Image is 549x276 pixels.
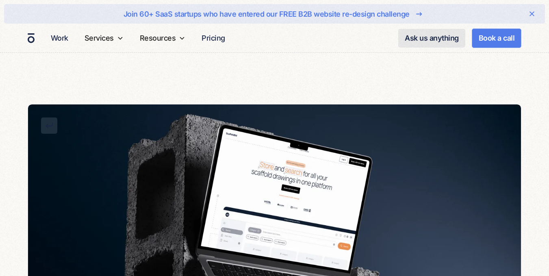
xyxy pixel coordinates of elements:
a: Ask us anything [398,29,465,48]
div: Services [85,33,114,43]
div: Resources [137,24,189,52]
a: home [28,33,35,43]
a: Work [48,30,72,46]
div: Services [81,24,127,52]
a: Book a call [472,28,522,48]
a: Join 60+ SaaS startups who have entered our FREE B2B website re-design challenge [30,7,519,20]
a: Pricing [198,30,228,46]
div: Join 60+ SaaS startups who have entered our FREE B2B website re-design challenge [124,9,410,20]
div: Resources [140,33,176,43]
